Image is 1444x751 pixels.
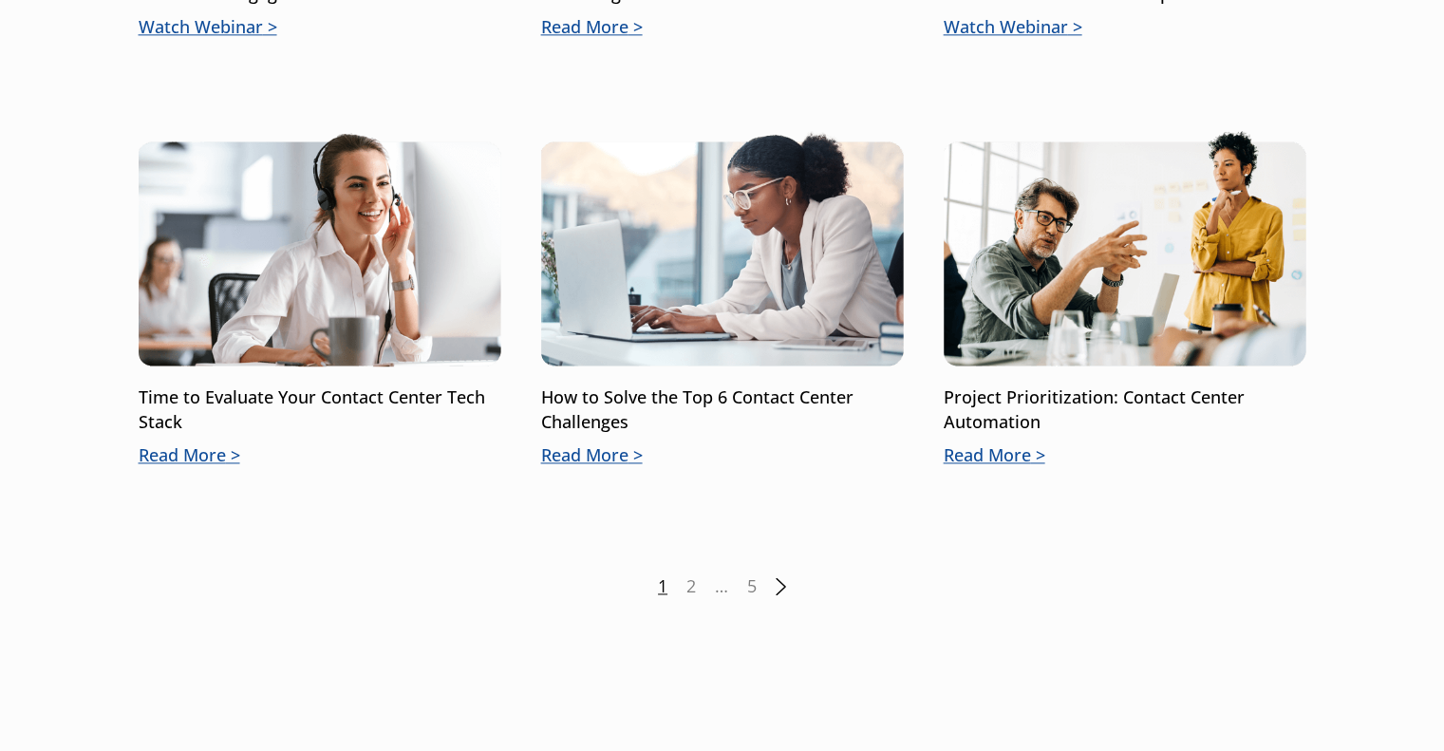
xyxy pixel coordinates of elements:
p: Read More [139,443,501,468]
p: Time to Evaluate Your Contact Center Tech Stack [139,385,501,435]
span: … [715,574,728,599]
p: Watch Webinar [944,15,1306,40]
a: Project Prioritization: Contact Center AutomationRead More [944,131,1306,468]
span: 1 [658,574,667,599]
a: Time to Evaluate Your Contact Center Tech StackRead More [139,131,501,468]
p: Watch Webinar [139,15,501,40]
a: How to Solve the Top 6 Contact Center ChallengesRead More [541,131,904,468]
a: 2 [686,574,696,599]
p: Read More [541,15,904,40]
p: Read More [944,443,1306,468]
p: How to Solve the Top 6 Contact Center Challenges [541,385,904,435]
a: Next [776,577,786,595]
a: 5 [747,574,757,599]
nav: Posts pagination [139,574,1306,599]
p: Project Prioritization: Contact Center Automation [944,385,1306,435]
p: Read More [541,443,904,468]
